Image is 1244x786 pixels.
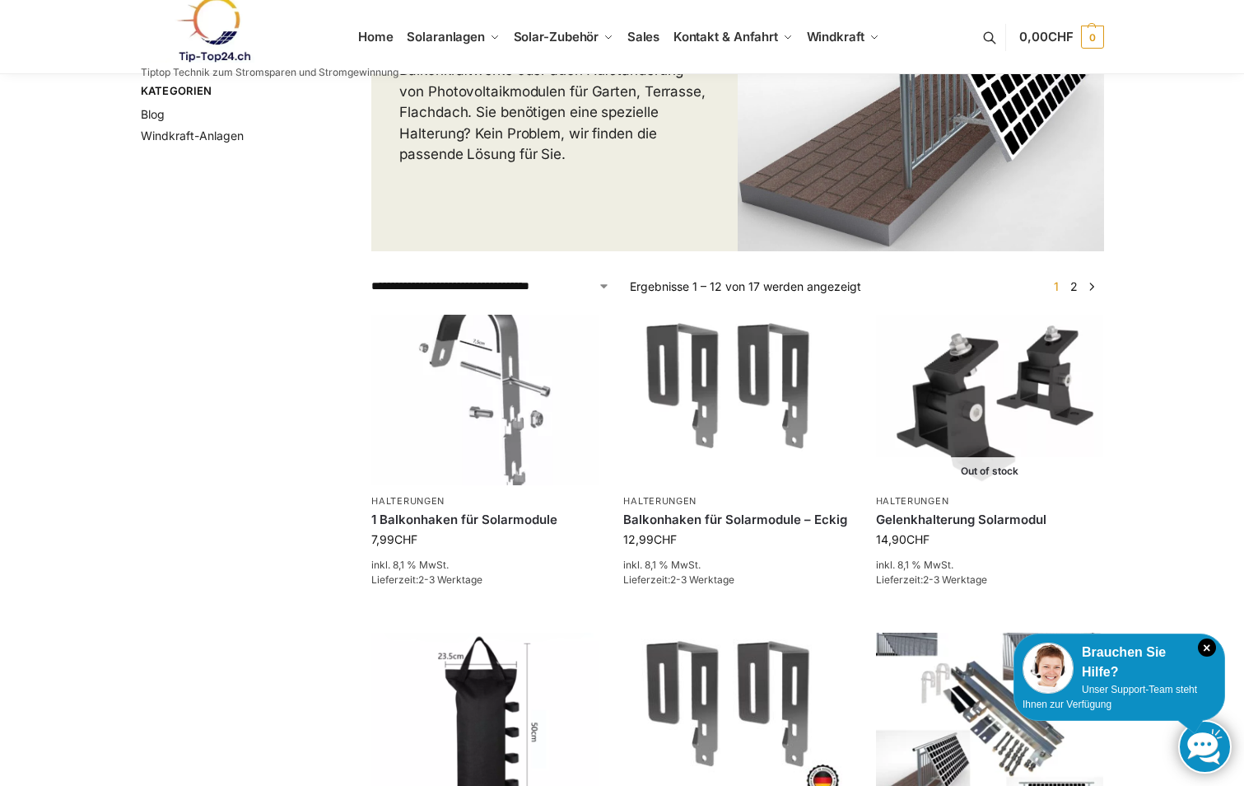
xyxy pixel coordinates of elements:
[627,29,660,44] span: Sales
[654,532,677,546] span: CHF
[1081,26,1104,49] span: 0
[623,573,734,586] span: Lieferzeit:
[1085,278,1097,295] a: →
[623,512,850,528] a: Balkonhaken für Solarmodule – Eckig
[371,558,599,573] p: inkl. 8,1 % MwSt.
[141,129,244,143] a: Windkraft-Anlagen
[407,29,485,44] span: Solaranlagen
[906,532,930,546] span: CHF
[923,573,987,586] span: 2-3 Werktage
[673,29,778,44] span: Kontakt & Anfahrt
[371,573,482,586] span: Lieferzeit:
[670,573,734,586] span: 2-3 Werktage
[876,495,949,507] a: Halterungen
[1066,279,1082,293] a: Seite 2
[1050,279,1063,293] span: Seite 1
[1048,29,1074,44] span: CHF
[1044,278,1103,295] nav: Produkt-Seitennummerierung
[876,558,1103,573] p: inkl. 8,1 % MwSt.
[394,532,417,546] span: CHF
[876,573,987,586] span: Lieferzeit:
[371,495,445,507] a: Halterungen
[623,495,697,507] a: Halterungen
[1023,684,1197,710] span: Unser Support-Team steht Ihnen zur Verfügung
[630,278,861,295] p: Ergebnisse 1 – 12 von 17 werden angezeigt
[623,558,850,573] p: inkl. 8,1 % MwSt.
[876,512,1103,528] a: Gelenkhalterung Solarmodul
[876,315,1103,485] img: Gelenkhalterung Solarmodul
[876,315,1103,485] a: Out of stockGelenkhalterung Solarmodul
[1019,29,1073,44] span: 0,00
[1023,643,1074,694] img: Customer service
[807,29,864,44] span: Windkraft
[1019,12,1103,62] a: 0,00CHF 0
[876,532,930,546] bdi: 14,90
[371,315,599,485] img: Balkonhaken für runde Handläufe
[623,315,850,485] img: Balkonhaken für Solarmodule - Eckig
[418,573,482,586] span: 2-3 Werktage
[1198,639,1216,657] i: Schließen
[623,532,677,546] bdi: 12,99
[399,18,710,166] p: Hier finden Sie alles, was Sie zur Befestigung von Solarmodulen benötigen. Halterungen für Balkon...
[514,29,599,44] span: Solar-Zubehör
[141,68,398,77] p: Tiptop Technik zum Stromsparen und Stromgewinnung
[141,83,305,100] span: Kategorien
[1023,643,1216,682] div: Brauchen Sie Hilfe?
[371,512,599,528] a: 1 Balkonhaken für Solarmodule
[371,278,610,295] select: Shop-Reihenfolge
[371,532,417,546] bdi: 7,99
[141,107,165,121] a: Blog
